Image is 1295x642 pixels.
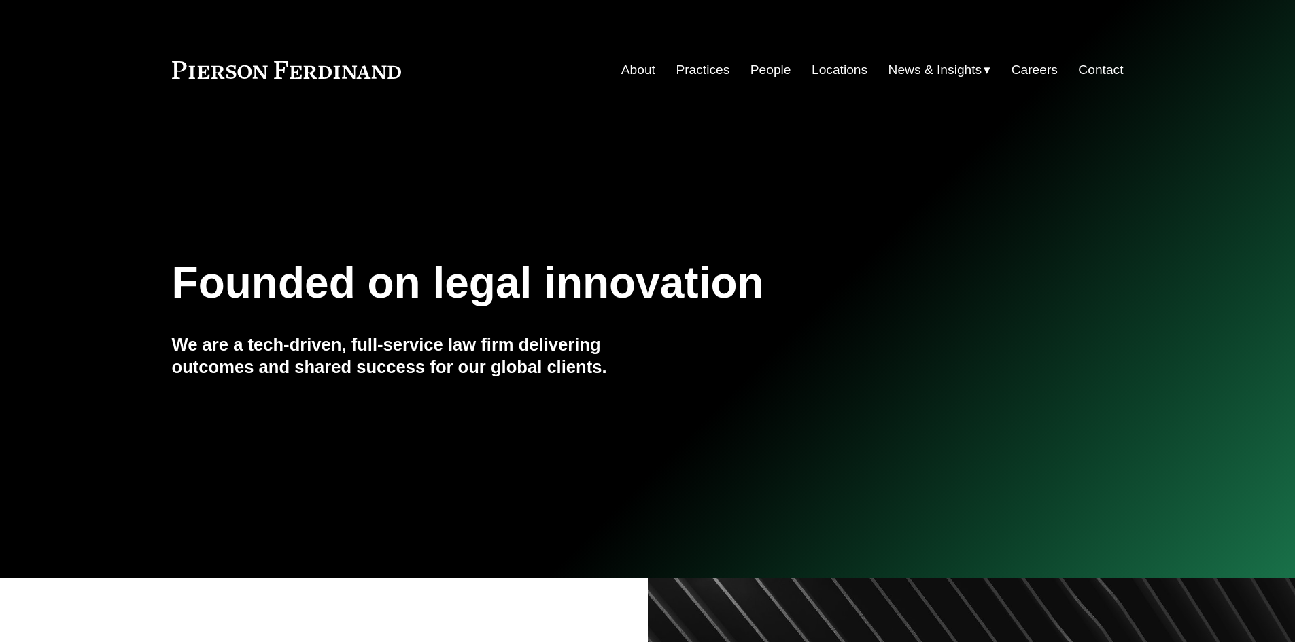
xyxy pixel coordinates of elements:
h4: We are a tech-driven, full-service law firm delivering outcomes and shared success for our global... [172,334,648,378]
a: Contact [1078,57,1123,83]
a: People [750,57,791,83]
a: Locations [812,57,867,83]
a: folder dropdown [888,57,991,83]
a: Practices [676,57,729,83]
h1: Founded on legal innovation [172,258,965,308]
a: Careers [1012,57,1058,83]
a: About [621,57,655,83]
span: News & Insights [888,58,982,82]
